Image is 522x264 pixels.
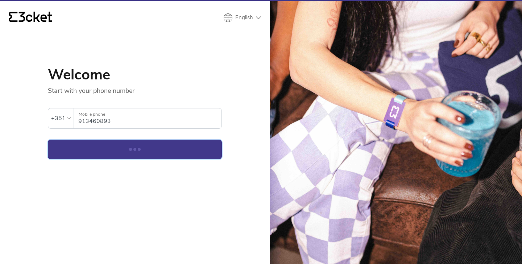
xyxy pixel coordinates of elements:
[48,67,222,82] h1: Welcome
[78,108,221,128] input: Mobile phone
[74,108,221,120] label: Mobile phone
[51,113,66,124] div: +351
[9,12,52,24] a: {' '}
[48,82,222,95] p: Start with your phone number
[48,140,222,159] button: Continue
[9,12,17,22] g: {' '}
